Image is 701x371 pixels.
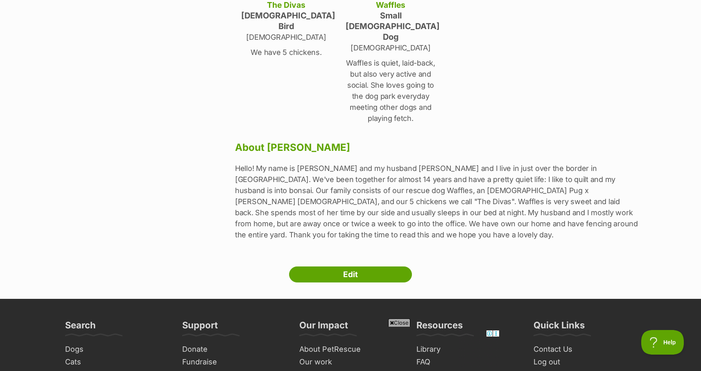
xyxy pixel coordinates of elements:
[65,319,96,336] h3: Search
[241,47,331,58] p: We have 5 chickens.
[179,356,288,369] a: Fundraise
[179,343,288,356] a: Donate
[235,142,639,153] h3: About [PERSON_NAME]
[346,42,436,53] p: [DEMOGRAPHIC_DATA]
[235,163,639,240] p: Hello! My name is [PERSON_NAME] and my husband [PERSON_NAME] and I live in just over the border i...
[346,10,436,42] h4: small [DEMOGRAPHIC_DATA] Dog
[62,356,171,369] a: Cats
[62,343,171,356] a: Dogs
[534,319,585,336] h3: Quick Links
[530,356,639,369] a: Log out
[530,343,639,356] a: Contact Us
[416,319,463,336] h3: Resources
[299,319,348,336] h3: Our Impact
[388,319,410,327] span: Close
[182,319,218,336] h3: Support
[241,32,331,43] p: [DEMOGRAPHIC_DATA]
[289,266,412,283] a: Edit
[201,330,500,367] iframe: Advertisement
[641,330,685,355] iframe: Help Scout Beacon - Open
[241,10,331,32] h4: [DEMOGRAPHIC_DATA] Bird
[346,57,436,124] p: Waffles is quiet, laid-back, but also very active and social. She loves going to the dog park eve...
